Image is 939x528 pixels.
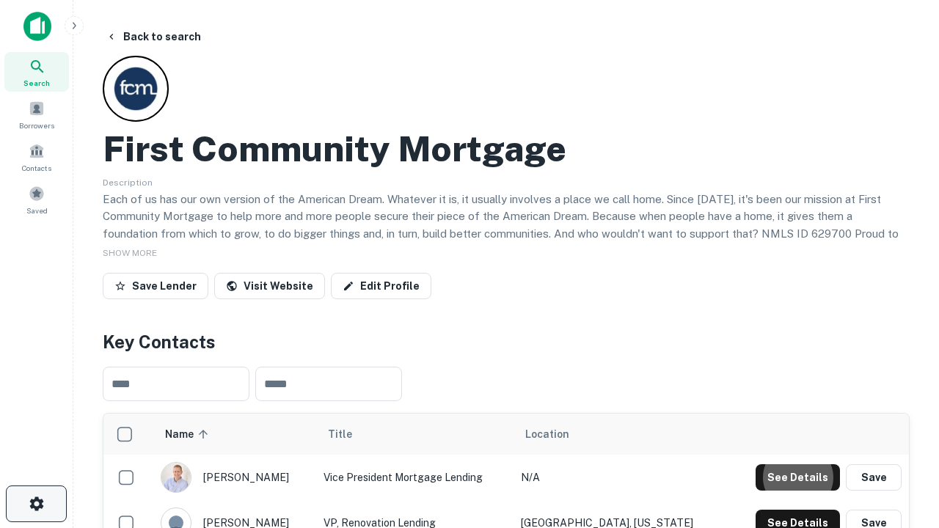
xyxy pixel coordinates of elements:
[4,180,69,219] a: Saved
[103,329,910,355] h4: Key Contacts
[328,425,371,443] span: Title
[153,414,316,455] th: Name
[103,128,566,170] h2: First Community Mortgage
[514,455,726,500] td: N/A
[866,364,939,434] iframe: Chat Widget
[103,273,208,299] button: Save Lender
[4,52,69,92] a: Search
[525,425,569,443] span: Location
[22,162,51,174] span: Contacts
[4,137,69,177] a: Contacts
[316,455,514,500] td: Vice President Mortgage Lending
[316,414,514,455] th: Title
[846,464,902,491] button: Save
[165,425,213,443] span: Name
[161,462,309,493] div: [PERSON_NAME]
[103,177,153,188] span: Description
[214,273,325,299] a: Visit Website
[756,464,840,491] button: See Details
[4,95,69,134] a: Borrowers
[331,273,431,299] a: Edit Profile
[103,248,157,258] span: SHOW MORE
[23,77,50,89] span: Search
[23,12,51,41] img: capitalize-icon.png
[19,120,54,131] span: Borrowers
[100,23,207,50] button: Back to search
[26,205,48,216] span: Saved
[161,463,191,492] img: 1520878720083
[103,191,910,260] p: Each of us has our own version of the American Dream. Whatever it is, it usually involves a place...
[514,414,726,455] th: Location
